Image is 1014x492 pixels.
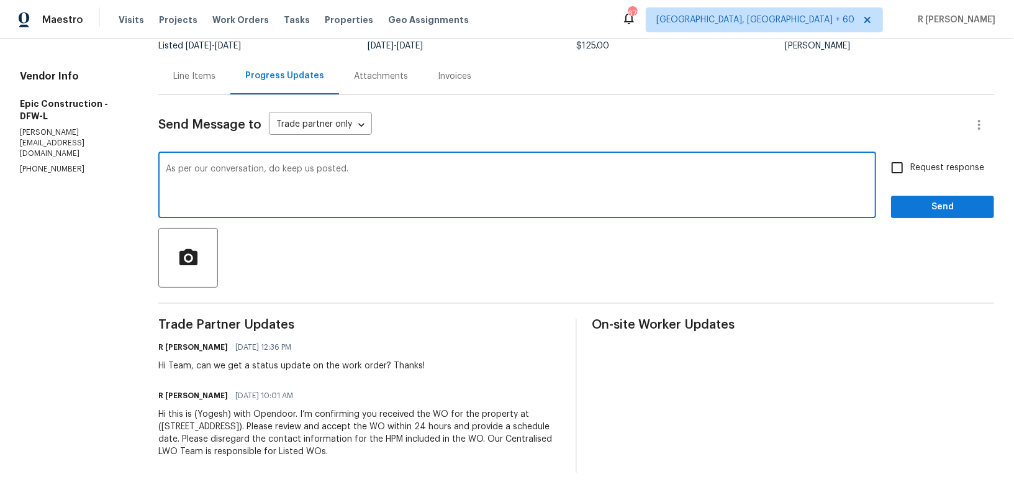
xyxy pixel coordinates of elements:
[158,119,261,131] span: Send Message to
[20,98,129,122] h5: Epic Construction - DFW-L
[325,14,373,26] span: Properties
[656,14,854,26] span: [GEOGRAPHIC_DATA], [GEOGRAPHIC_DATA] + 60
[368,42,423,50] span: -
[119,14,144,26] span: Visits
[158,42,241,50] span: Listed
[20,164,129,175] p: [PHONE_NUMBER]
[186,42,212,50] span: [DATE]
[158,319,561,331] span: Trade Partner Updates
[166,165,869,208] textarea: As per our conversation, do keep us posted.
[913,14,995,26] span: R [PERSON_NAME]
[891,196,994,219] button: Send
[592,319,994,331] span: On-site Worker Updates
[397,42,423,50] span: [DATE]
[158,408,561,458] div: Hi this is (Yogesh) with Opendoor. I’m confirming you received the WO for the property at ([STREE...
[158,360,425,372] div: Hi Team, can we get a status update on the work order? Thanks!
[284,16,310,24] span: Tasks
[388,14,469,26] span: Geo Assignments
[245,70,324,82] div: Progress Updates
[901,199,984,215] span: Send
[20,127,129,159] p: [PERSON_NAME][EMAIL_ADDRESS][DOMAIN_NAME]
[212,14,269,26] span: Work Orders
[910,162,984,175] span: Request response
[354,70,408,83] div: Attachments
[42,14,83,26] span: Maestro
[173,70,215,83] div: Line Items
[235,389,293,402] span: [DATE] 10:01 AM
[269,115,372,135] div: Trade partner only
[628,7,636,20] div: 672
[785,42,994,50] div: [PERSON_NAME]
[186,42,241,50] span: -
[20,70,129,83] h4: Vendor Info
[438,70,471,83] div: Invoices
[158,341,228,353] h6: R [PERSON_NAME]
[576,42,609,50] span: $125.00
[158,389,228,402] h6: R [PERSON_NAME]
[235,341,291,353] span: [DATE] 12:36 PM
[215,42,241,50] span: [DATE]
[159,14,197,26] span: Projects
[368,42,394,50] span: [DATE]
